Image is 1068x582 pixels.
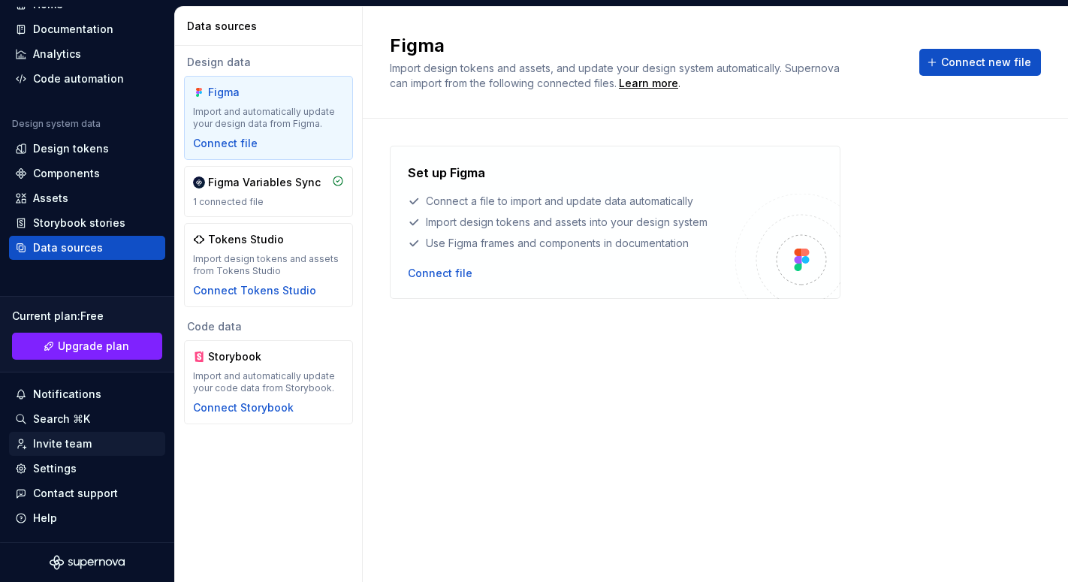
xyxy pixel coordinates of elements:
[12,309,162,324] div: Current plan : Free
[33,240,103,255] div: Data sources
[33,47,81,62] div: Analytics
[9,67,165,91] a: Code automation
[184,340,353,424] a: StorybookImport and automatically update your code data from Storybook.Connect Storybook
[9,161,165,185] a: Components
[208,85,280,100] div: Figma
[208,232,284,247] div: Tokens Studio
[33,412,90,427] div: Search ⌘K
[193,283,316,298] button: Connect Tokens Studio
[184,55,353,70] div: Design data
[9,457,165,481] a: Settings
[33,71,124,86] div: Code automation
[50,555,125,570] svg: Supernova Logo
[193,106,344,130] div: Import and automatically update your design data from Figma.
[33,486,118,501] div: Contact support
[390,62,843,89] span: Import design tokens and assets, and update your design system automatically. Supernova can impor...
[33,22,113,37] div: Documentation
[9,211,165,235] a: Storybook stories
[193,253,344,277] div: Import design tokens and assets from Tokens Studio
[187,19,356,34] div: Data sources
[33,387,101,402] div: Notifications
[193,196,344,208] div: 1 connected file
[9,432,165,456] a: Invite team
[9,382,165,406] button: Notifications
[12,118,101,130] div: Design system data
[408,164,485,182] h4: Set up Figma
[9,42,165,66] a: Analytics
[184,76,353,160] a: FigmaImport and automatically update your design data from Figma.Connect file
[193,370,344,394] div: Import and automatically update your code data from Storybook.
[9,236,165,260] a: Data sources
[408,215,735,230] div: Import design tokens and assets into your design system
[390,34,901,58] h2: Figma
[408,194,735,209] div: Connect a file to import and update data automatically
[33,511,57,526] div: Help
[33,216,125,231] div: Storybook stories
[208,175,321,190] div: Figma Variables Sync
[193,400,294,415] button: Connect Storybook
[193,136,258,151] button: Connect file
[619,76,678,91] a: Learn more
[208,349,280,364] div: Storybook
[408,236,735,251] div: Use Figma frames and components in documentation
[33,191,68,206] div: Assets
[408,266,472,281] button: Connect file
[184,223,353,307] a: Tokens StudioImport design tokens and assets from Tokens StudioConnect Tokens Studio
[33,166,100,181] div: Components
[9,186,165,210] a: Assets
[184,319,353,334] div: Code data
[9,407,165,431] button: Search ⌘K
[12,333,162,360] a: Upgrade plan
[33,436,92,451] div: Invite team
[33,461,77,476] div: Settings
[58,339,129,354] span: Upgrade plan
[617,78,680,89] span: .
[9,506,165,530] button: Help
[33,141,109,156] div: Design tokens
[9,17,165,41] a: Documentation
[184,166,353,217] a: Figma Variables Sync1 connected file
[9,481,165,505] button: Contact support
[919,49,1041,76] button: Connect new file
[9,137,165,161] a: Design tokens
[941,55,1031,70] span: Connect new file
